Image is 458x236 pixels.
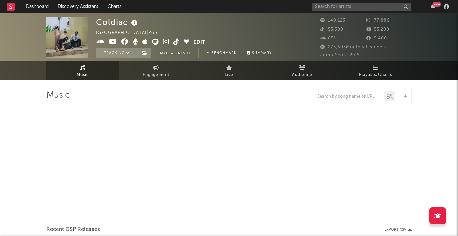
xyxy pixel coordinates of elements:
[187,52,195,55] em: Off
[96,29,165,37] div: [GEOGRAPHIC_DATA] | Pop
[244,48,275,58] button: Summary
[384,228,412,232] button: Export CSV
[359,71,392,79] span: Playlists/Charts
[96,48,138,58] button: Tracking
[192,61,266,80] a: Live
[320,18,345,23] span: 149,123
[339,61,412,80] a: Playlists/Charts
[433,2,441,7] div: 99 +
[46,226,100,234] span: Recent DSP Releases
[431,4,435,9] button: 99+
[320,53,360,57] span: Jump Score: 29.6
[211,49,237,57] span: Benchmark
[292,71,312,79] span: Audience
[366,36,387,40] span: 5,400
[320,36,336,40] span: 851
[193,39,205,47] button: Edit
[46,61,119,80] a: Music
[366,27,389,32] span: 55,200
[320,27,343,32] span: 55,300
[312,3,411,11] input: Search for artists
[119,61,192,80] a: Engagement
[320,45,387,49] span: 275,603 Monthly Listeners
[154,48,199,58] button: Email AlertsOff
[366,18,390,23] span: 77,886
[77,71,89,79] span: Music
[252,51,272,55] span: Summary
[314,94,384,99] input: Search by song name or URL
[202,48,240,58] a: Benchmark
[225,71,233,79] span: Live
[266,61,339,80] a: Audience
[143,71,169,79] span: Engagement
[96,17,139,28] div: Coldiac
